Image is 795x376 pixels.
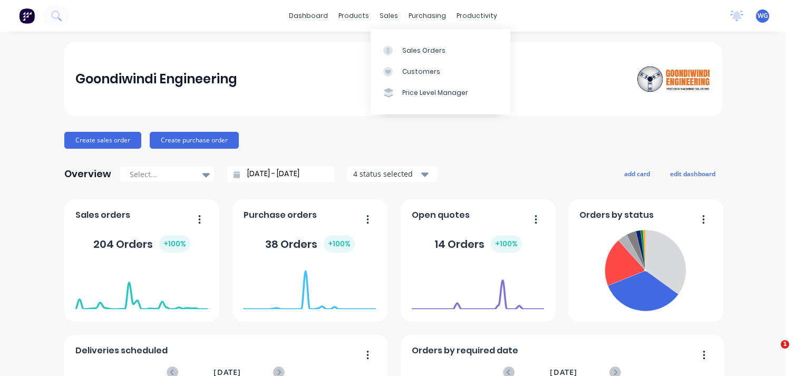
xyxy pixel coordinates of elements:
div: products [333,8,374,24]
div: 14 Orders [434,235,522,253]
span: Orders by status [579,209,654,221]
div: Customers [402,67,440,76]
div: Price Level Manager [402,88,468,98]
div: 204 Orders [93,235,190,253]
a: Price Level Manager [371,82,510,103]
div: sales [374,8,403,24]
span: WG [758,11,768,21]
span: Purchase orders [244,209,317,221]
button: add card [617,167,657,180]
button: Create sales order [64,132,141,149]
div: Sales Orders [402,46,445,55]
div: + 100 % [159,235,190,253]
button: edit dashboard [663,167,722,180]
iframe: Intercom live chat [759,340,784,365]
span: Deliveries scheduled [75,344,168,357]
div: 4 status selected [353,168,420,179]
div: purchasing [403,8,451,24]
a: Sales Orders [371,40,510,61]
div: + 100 % [324,235,355,253]
div: 38 Orders [265,235,355,253]
a: Customers [371,61,510,82]
div: Goondiwindi Engineering [75,69,237,90]
span: 1 [781,340,789,349]
img: Factory [19,8,35,24]
img: Goondiwindi Engineering [637,60,711,98]
div: productivity [451,8,502,24]
span: Open quotes [412,209,470,221]
div: Overview [64,163,111,185]
button: 4 status selected [347,166,437,182]
span: Sales orders [75,209,130,221]
a: dashboard [284,8,333,24]
div: + 100 % [491,235,522,253]
button: Create purchase order [150,132,239,149]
